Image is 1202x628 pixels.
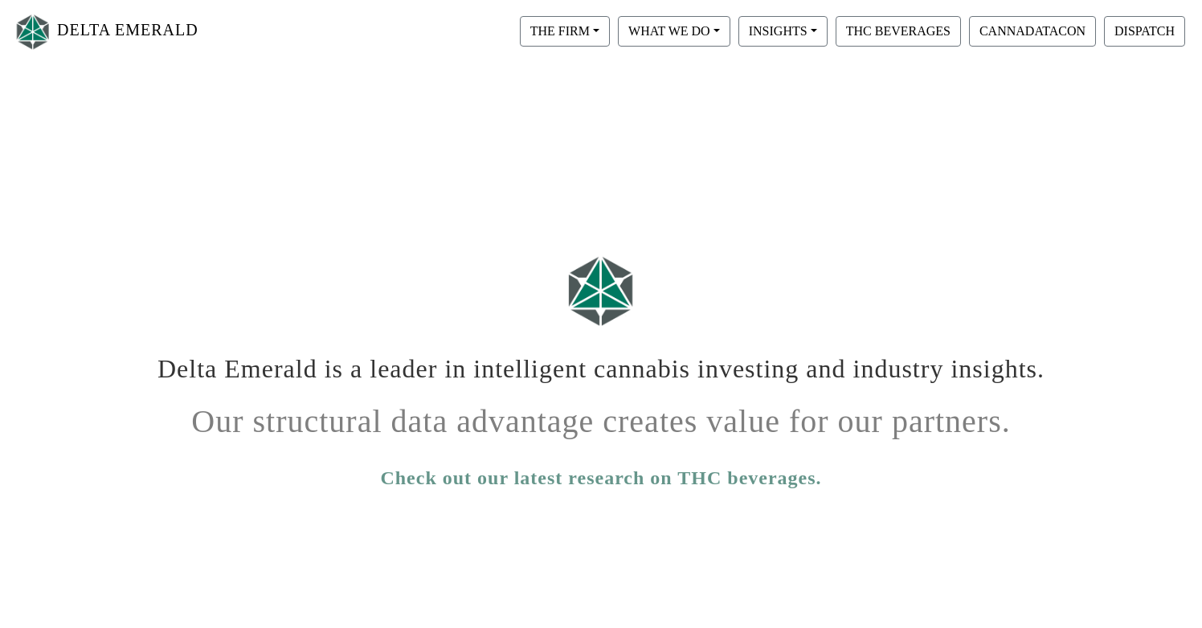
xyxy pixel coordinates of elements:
h1: Delta Emerald is a leader in intelligent cannabis investing and industry insights. [155,341,1047,384]
button: INSIGHTS [738,16,828,47]
img: Logo [561,248,641,332]
button: THE FIRM [520,16,610,47]
button: CANNADATACON [969,16,1096,47]
h1: Our structural data advantage creates value for our partners. [155,390,1047,441]
a: DELTA EMERALD [13,6,198,57]
a: CANNADATACON [965,23,1100,37]
a: Check out our latest research on THC beverages. [380,463,821,492]
button: DISPATCH [1104,16,1185,47]
a: DISPATCH [1100,23,1189,37]
button: THC BEVERAGES [836,16,961,47]
img: Logo [13,10,53,53]
a: THC BEVERAGES [832,23,965,37]
button: WHAT WE DO [618,16,730,47]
